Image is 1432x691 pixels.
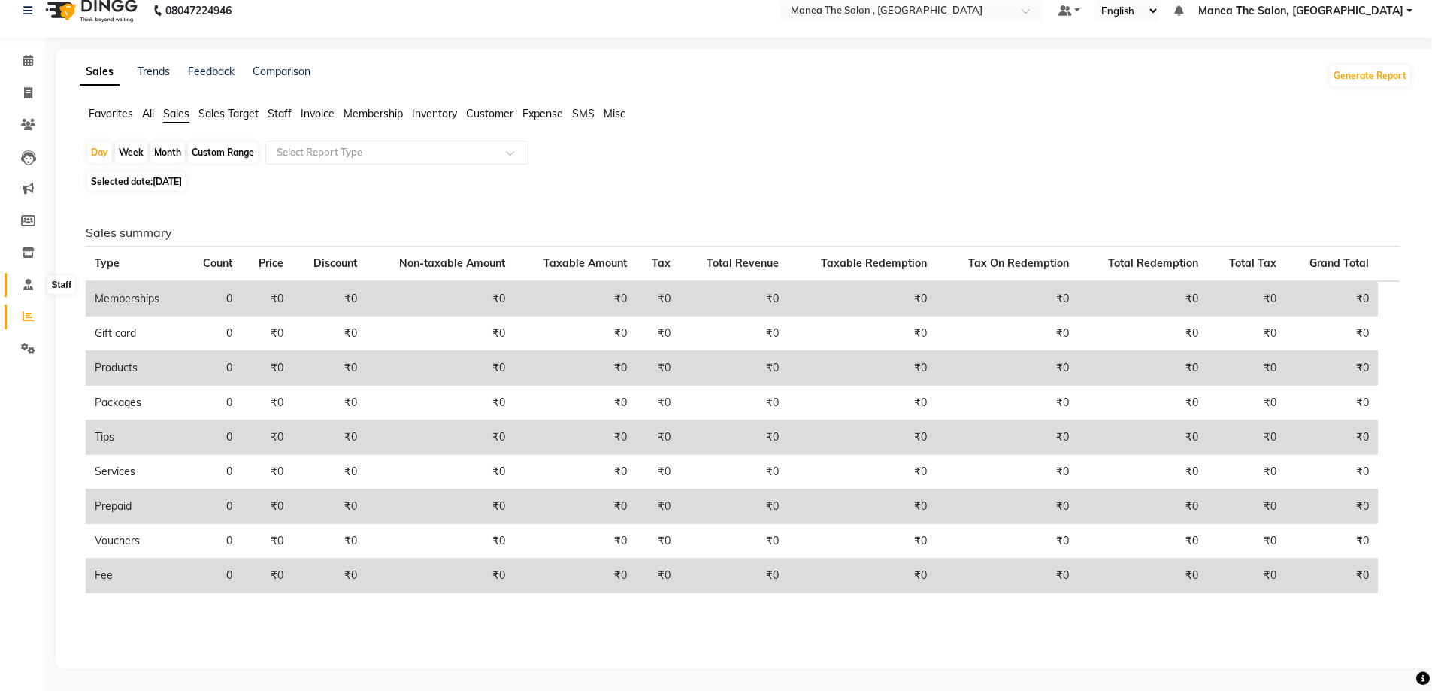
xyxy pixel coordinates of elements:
td: ₹0 [292,420,366,455]
td: ₹0 [636,351,680,386]
td: ₹0 [241,420,292,455]
td: ₹0 [241,524,292,559]
td: ₹0 [366,420,514,455]
td: ₹0 [514,559,635,593]
td: ₹0 [636,455,680,489]
td: ₹0 [1285,281,1378,317]
td: ₹0 [636,420,680,455]
td: ₹0 [292,281,366,317]
td: ₹0 [636,317,680,351]
td: ₹0 [366,281,514,317]
a: Feedback [188,65,235,78]
a: Trends [138,65,170,78]
td: ₹0 [1078,524,1207,559]
td: ₹0 [680,524,787,559]
td: 0 [185,386,241,420]
td: ₹0 [1285,455,1378,489]
button: Generate Report [1330,65,1410,86]
td: ₹0 [788,351,936,386]
td: ₹0 [1285,420,1378,455]
td: ₹0 [680,281,787,317]
td: ₹0 [1207,524,1285,559]
td: ₹0 [636,524,680,559]
td: ₹0 [636,559,680,593]
span: Discount [313,256,357,270]
td: ₹0 [936,281,1078,317]
td: Memberships [86,281,185,317]
td: ₹0 [241,386,292,420]
td: ₹0 [1285,559,1378,593]
td: ₹0 [514,281,635,317]
a: Comparison [253,65,310,78]
td: ₹0 [936,317,1078,351]
td: ₹0 [292,489,366,524]
td: ₹0 [680,317,787,351]
td: 0 [185,559,241,593]
td: ₹0 [1078,420,1207,455]
td: ₹0 [514,420,635,455]
td: ₹0 [680,386,787,420]
span: All [142,107,154,120]
td: ₹0 [366,351,514,386]
span: Non-taxable Amount [399,256,505,270]
td: ₹0 [680,455,787,489]
td: ₹0 [514,351,635,386]
span: Taxable Redemption [821,256,927,270]
span: Count [203,256,232,270]
span: Customer [466,107,513,120]
td: ₹0 [292,455,366,489]
span: Selected date: [87,172,186,191]
td: ₹0 [1078,281,1207,317]
td: ₹0 [514,489,635,524]
span: Sales [163,107,189,120]
td: ₹0 [1285,386,1378,420]
td: ₹0 [788,386,936,420]
td: ₹0 [241,455,292,489]
td: ₹0 [292,559,366,593]
td: ₹0 [1207,489,1285,524]
td: 0 [185,281,241,317]
td: ₹0 [936,420,1078,455]
div: Staff [47,276,75,294]
td: Services [86,455,185,489]
td: ₹0 [1207,281,1285,317]
td: ₹0 [1285,489,1378,524]
td: ₹0 [680,351,787,386]
td: Fee [86,559,185,593]
span: Total Tax [1229,256,1276,270]
span: Taxable Amount [543,256,627,270]
span: Favorites [89,107,133,120]
td: Prepaid [86,489,185,524]
span: Misc [604,107,625,120]
td: ₹0 [292,351,366,386]
td: ₹0 [366,524,514,559]
span: Tax [652,256,671,270]
td: ₹0 [366,386,514,420]
td: Gift card [86,317,185,351]
td: Vouchers [86,524,185,559]
td: ₹0 [292,317,366,351]
td: ₹0 [514,524,635,559]
span: Manea The Salon, [GEOGRAPHIC_DATA] [1198,3,1403,19]
td: ₹0 [1207,351,1285,386]
td: ₹0 [241,559,292,593]
td: ₹0 [292,524,366,559]
td: ₹0 [366,317,514,351]
span: Total Redemption [1108,256,1198,270]
td: ₹0 [936,351,1078,386]
span: Type [95,256,120,270]
td: ₹0 [680,420,787,455]
td: ₹0 [636,489,680,524]
div: Week [115,142,147,163]
span: Staff [268,107,292,120]
span: Inventory [412,107,457,120]
td: ₹0 [1207,317,1285,351]
td: Tips [86,420,185,455]
td: ₹0 [788,420,936,455]
td: ₹0 [936,386,1078,420]
td: ₹0 [680,489,787,524]
td: ₹0 [636,281,680,317]
td: ₹0 [1078,317,1207,351]
span: Invoice [301,107,335,120]
td: ₹0 [1207,559,1285,593]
